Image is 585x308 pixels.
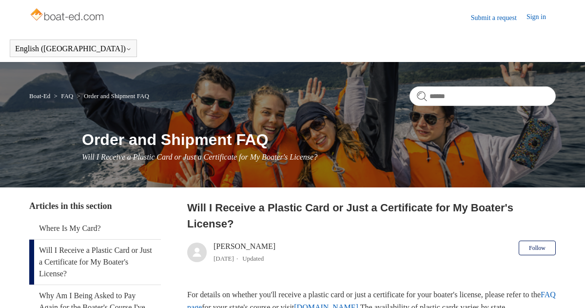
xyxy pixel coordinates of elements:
div: [PERSON_NAME] [214,241,275,264]
a: Order and Shipment FAQ [84,92,149,100]
span: Articles in this section [29,201,112,211]
span: Will I Receive a Plastic Card or Just a Certificate for My Boater's License? [82,153,317,161]
img: Boat-Ed Help Center home page [29,6,107,25]
button: Follow Article [519,241,556,255]
li: Updated [242,255,264,262]
button: English ([GEOGRAPHIC_DATA]) [15,44,132,53]
a: Where Is My Card? [29,218,161,239]
a: Sign in [526,12,556,23]
time: 04/08/2025, 11:43 [214,255,234,262]
a: Boat-Ed [29,92,50,100]
h2: Will I Receive a Plastic Card or Just a Certificate for My Boater's License? [187,200,556,232]
div: Live chat [552,275,578,301]
li: Boat-Ed [29,92,52,100]
li: FAQ [52,92,75,100]
input: Search [409,86,556,106]
li: Order and Shipment FAQ [75,92,149,100]
a: Submit a request [471,13,526,23]
a: Will I Receive a Plastic Card or Just a Certificate for My Boater's License? [29,240,161,285]
a: FAQ [61,92,73,100]
h1: Order and Shipment FAQ [82,128,556,151]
